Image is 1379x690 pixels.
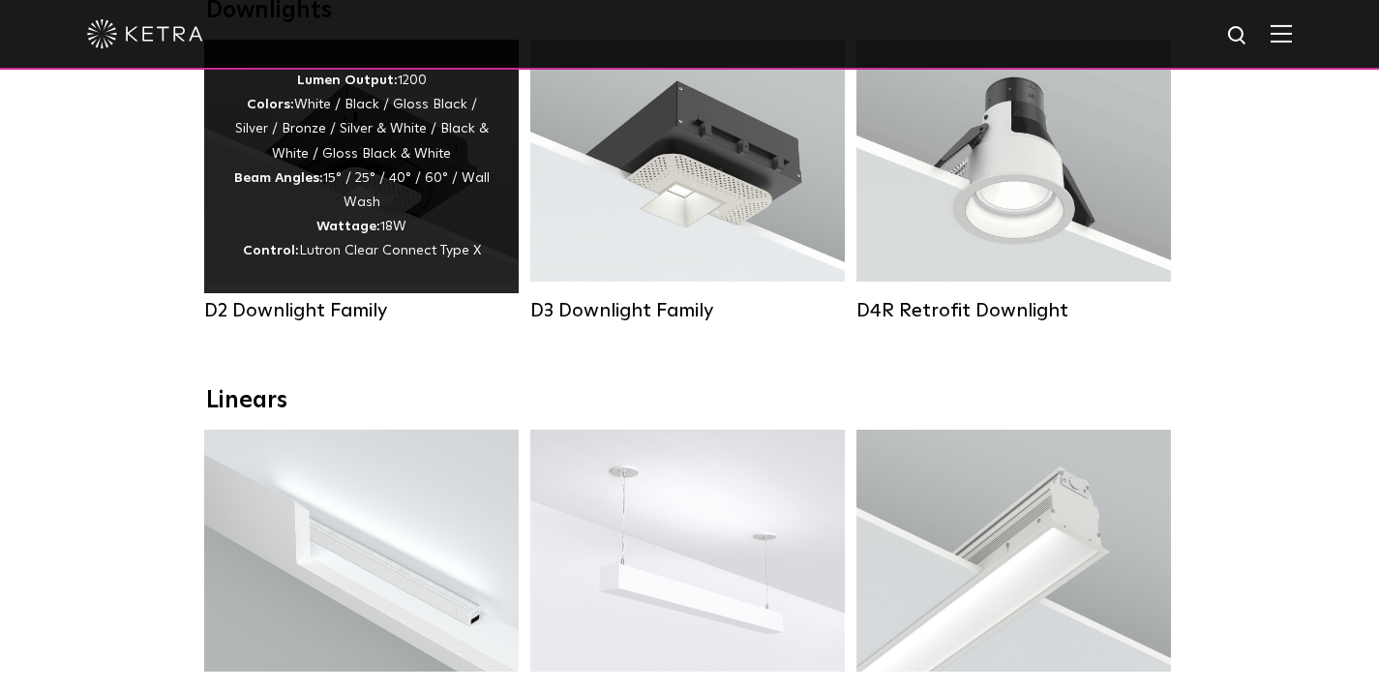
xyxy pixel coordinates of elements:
strong: Wattage: [316,220,380,233]
strong: Colors: [247,98,294,111]
div: 1200 White / Black / Gloss Black / Silver / Bronze / Silver & White / Black & White / Gloss Black... [233,69,490,264]
strong: Beam Angles: [234,171,323,185]
div: Linears [206,387,1174,415]
img: ketra-logo-2019-white [87,19,203,48]
div: D3 Downlight Family [530,299,845,322]
a: D2 Downlight Family Lumen Output:1200Colors:White / Black / Gloss Black / Silver / Bronze / Silve... [204,40,519,322]
img: Hamburger%20Nav.svg [1271,24,1292,43]
strong: Lumen Output: [297,74,398,87]
img: search icon [1226,24,1250,48]
a: D3 Downlight Family Lumen Output:700 / 900 / 1100Colors:White / Black / Silver / Bronze / Paintab... [530,40,845,322]
div: D4R Retrofit Downlight [856,299,1171,322]
div: D2 Downlight Family [204,299,519,322]
span: Lutron Clear Connect Type X [299,244,481,257]
a: D4R Retrofit Downlight Lumen Output:800Colors:White / BlackBeam Angles:15° / 25° / 40° / 60°Watta... [856,40,1171,322]
strong: Control: [243,244,299,257]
